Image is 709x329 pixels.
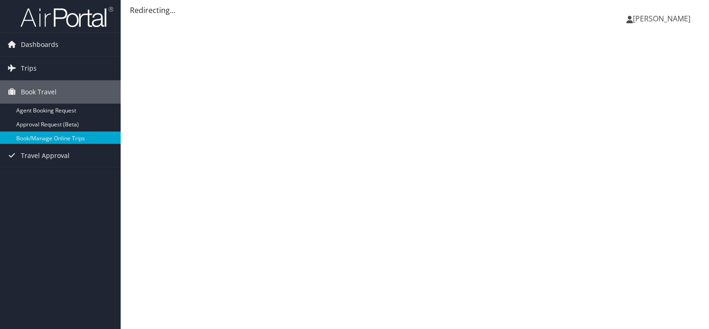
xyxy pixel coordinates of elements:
[633,13,690,24] span: [PERSON_NAME]
[626,5,700,33] a: [PERSON_NAME]
[130,5,700,16] div: Redirecting...
[20,6,113,28] img: airportal-logo.png
[21,144,70,167] span: Travel Approval
[21,80,57,104] span: Book Travel
[21,33,58,56] span: Dashboards
[21,57,37,80] span: Trips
